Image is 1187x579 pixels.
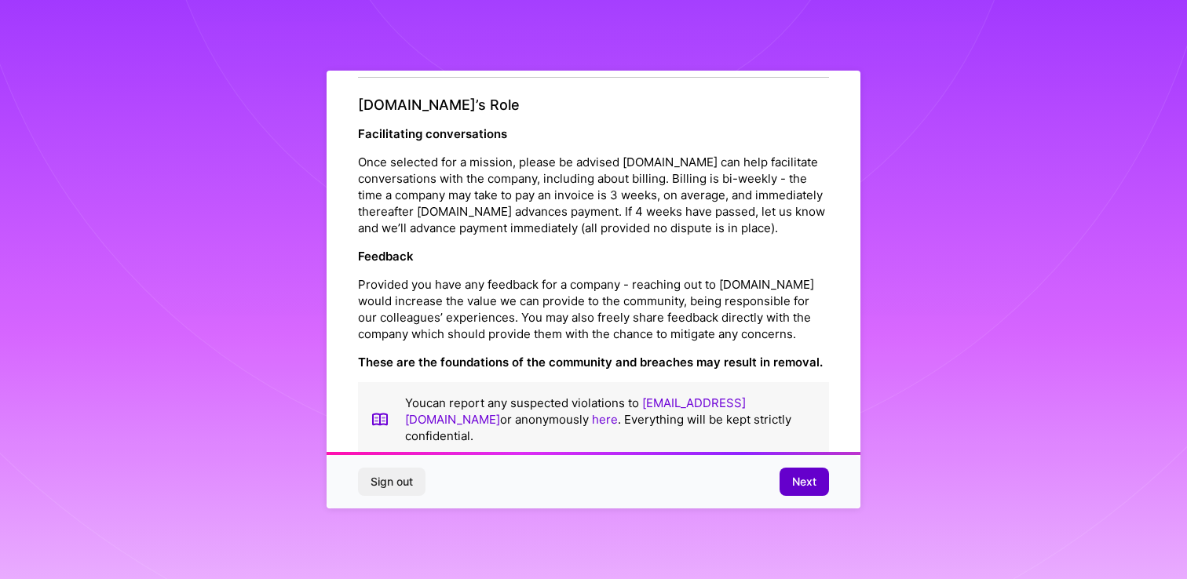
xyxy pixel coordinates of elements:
[405,395,816,444] p: You can report any suspected violations to or anonymously . Everything will be kept strictly conf...
[358,126,507,141] strong: Facilitating conversations
[792,474,816,490] span: Next
[780,468,829,496] button: Next
[358,249,414,264] strong: Feedback
[371,395,389,444] img: book icon
[358,96,829,114] h4: [DOMAIN_NAME]’s Role
[358,468,425,496] button: Sign out
[405,395,746,427] a: [EMAIL_ADDRESS][DOMAIN_NAME]
[371,474,413,490] span: Sign out
[358,355,823,370] strong: These are the foundations of the community and breaches may result in removal.
[358,276,829,342] p: Provided you have any feedback for a company - reaching out to [DOMAIN_NAME] would increase the v...
[592,412,618,427] a: here
[358,154,829,236] p: Once selected for a mission, please be advised [DOMAIN_NAME] can help facilitate conversations wi...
